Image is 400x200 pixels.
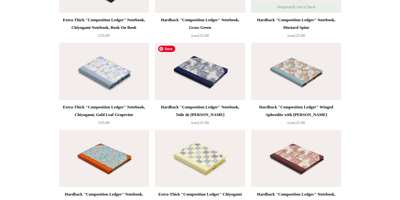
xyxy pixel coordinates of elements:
[157,16,243,31] div: Hardback "Composition Ledger" Notebook, Grass Green
[61,16,147,31] div: Extra-Thick "Composition Ledger" Notebook, Chiyogami Notebook, Book On Book
[191,33,209,38] span: £25.00
[287,34,294,37] span: from
[251,43,341,100] a: Hardback "Composition Ledger" Winged Aphrodite with Cherubs Hardback "Composition Ledger" Winged ...
[59,43,149,100] img: Extra-Thick "Composition Ledger" Notebook, Chiyogami, Gold Leaf Grapevine
[98,33,110,38] span: £35.00
[191,120,209,125] span: £25.00
[59,16,149,42] a: Extra-Thick "Composition Ledger" Notebook, Chiyogami Notebook, Book On Book £35.00
[155,43,245,100] img: Hardback "Composition Ledger" Notebook, Toile de Jouy
[287,33,305,38] span: £25.00
[155,130,245,187] a: Extra-Thick "Composition Ledger" Chiyogami Notebook, Floral Chequered Extra-Thick "Composition Le...
[251,130,341,187] img: Hardback "Composition Ledger" Notebook, Burgundy Spine, Toile de Jouy
[271,1,322,13] span: Temporarily Out of Stock
[253,16,339,31] div: Hardback "Composition Ledger" Notebook, Mustard Spine
[251,16,341,42] a: Hardback "Composition Ledger" Notebook, Mustard Spine from£25.00
[287,121,294,125] span: from
[59,130,149,187] img: Hardback "Composition Ledger" Notebook, Orange Spine, Brocade
[191,121,198,125] span: from
[253,103,339,119] div: Hardback "Composition Ledger" Winged Aphrodite with [PERSON_NAME]
[59,43,149,100] a: Extra-Thick "Composition Ledger" Notebook, Chiyogami, Gold Leaf Grapevine Extra-Thick "Compositio...
[155,103,245,129] a: Hardback "Composition Ledger" Notebook, Toile de [PERSON_NAME] from£25.00
[251,103,341,129] a: Hardback "Composition Ledger" Winged Aphrodite with [PERSON_NAME] from£25.00
[59,103,149,129] a: Extra-Thick "Composition Ledger" Notebook, Chiyogami, Gold Leaf Grapevine £35.00
[155,43,245,100] a: Hardback "Composition Ledger" Notebook, Toile de Jouy Hardback "Composition Ledger" Notebook, Toi...
[287,120,305,125] span: £25.00
[155,130,245,187] img: Extra-Thick "Composition Ledger" Chiyogami Notebook, Floral Chequered
[251,130,341,187] a: Hardback "Composition Ledger" Notebook, Burgundy Spine, Toile de Jouy Hardback "Composition Ledge...
[157,103,243,119] div: Hardback "Composition Ledger" Notebook, Toile de [PERSON_NAME]
[61,103,147,119] div: Extra-Thick "Composition Ledger" Notebook, Chiyogami, Gold Leaf Grapevine
[155,16,245,42] a: Hardback "Composition Ledger" Notebook, Grass Green from£25.00
[59,130,149,187] a: Hardback "Composition Ledger" Notebook, Orange Spine, Brocade Hardback "Composition Ledger" Noteb...
[251,43,341,100] img: Hardback "Composition Ledger" Winged Aphrodite with Cherubs
[158,46,175,52] span: Save
[191,34,198,37] span: from
[98,120,110,125] span: £35.00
